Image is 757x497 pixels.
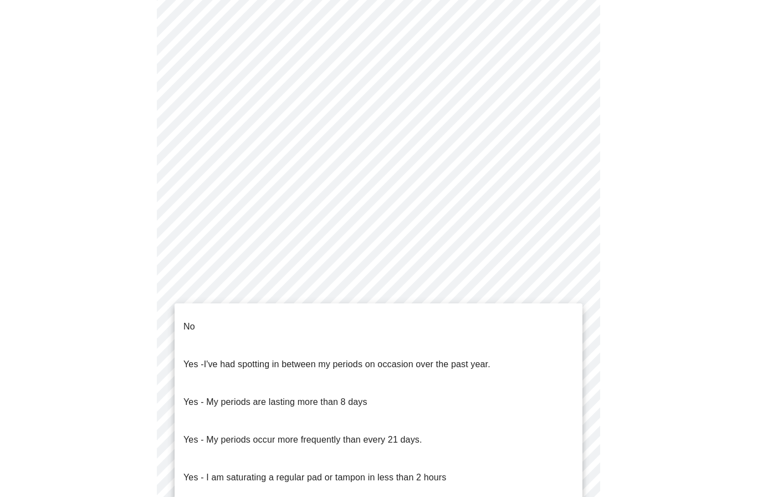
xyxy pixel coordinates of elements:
[183,395,367,409] p: Yes - My periods are lasting more than 8 days
[204,359,490,369] span: I've had spotting in between my periods on occasion over the past year.
[183,320,195,333] p: No
[183,433,422,447] p: Yes - My periods occur more frequently than every 21 days.
[183,471,446,484] p: Yes - I am saturating a regular pad or tampon in less than 2 hours
[183,358,490,371] p: Yes -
